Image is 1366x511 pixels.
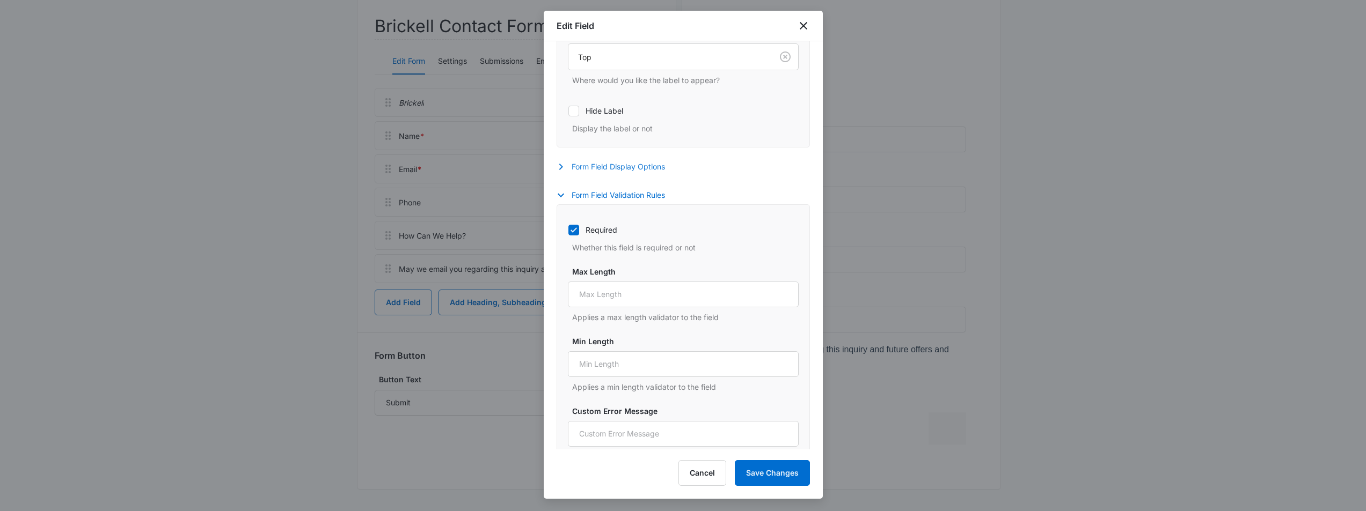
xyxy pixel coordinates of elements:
[557,19,594,32] h1: Edit Field
[572,381,799,392] p: Applies a min length validator to the field
[568,224,799,235] label: Required
[572,336,803,347] label: Min Length
[572,312,799,323] p: Applies a max length validator to the field
[11,326,21,339] label: No
[572,405,803,417] label: Custom Error Message
[572,266,803,277] label: Max Length
[557,189,676,202] button: Form Field Validation Rules
[568,351,799,377] input: Min Length
[568,282,799,307] input: Max Length
[572,75,799,86] p: Where would you like the label to appear?
[568,421,799,447] input: Custom Error Message
[572,123,799,134] p: Display the label or not
[7,359,34,368] span: Submit
[797,19,810,32] button: close
[735,460,810,486] button: Save Changes
[212,348,349,380] iframe: reCAPTCHA
[11,309,25,322] label: Yes
[777,48,794,65] button: Clear
[568,105,799,116] label: Hide Label
[572,242,799,253] p: Whether this field is required or not
[678,460,726,486] button: Cancel
[557,160,676,173] button: Form Field Display Options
